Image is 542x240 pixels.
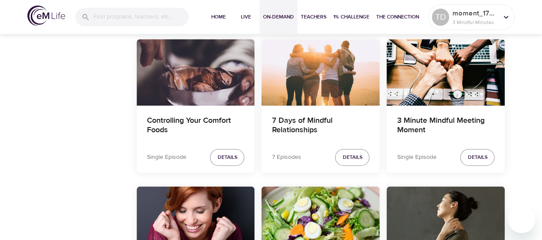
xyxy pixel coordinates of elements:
[376,12,419,21] span: The Connection
[147,153,186,162] p: Single Episode
[261,39,380,106] button: 7 Days of Mindful Relationships
[467,153,487,162] span: Details
[342,153,362,162] span: Details
[27,6,65,26] img: logo
[263,12,294,21] span: On-Demand
[93,8,189,26] input: Find programs, teachers, etc...
[397,153,436,162] p: Single Episode
[397,116,494,137] h4: 3 Minute Mindful Meeting Moment
[208,12,229,21] span: Home
[460,149,494,166] button: Details
[217,153,237,162] span: Details
[147,116,245,137] h4: Controlling Your Comfort Foods
[508,206,535,233] iframe: Button to launch messaging window
[333,12,369,21] span: 1% Challenge
[432,9,449,26] div: TD
[272,116,369,137] h4: 7 Days of Mindful Relationships
[452,18,498,26] p: 3 Mindful Minutes
[272,153,301,162] p: 7 Episodes
[301,12,326,21] span: Teachers
[452,8,498,18] p: moment_1756856377
[335,149,369,166] button: Details
[137,39,255,106] button: Controlling Your Comfort Foods
[386,39,505,106] button: 3 Minute Mindful Meeting Moment
[210,149,244,166] button: Details
[236,12,256,21] span: Live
